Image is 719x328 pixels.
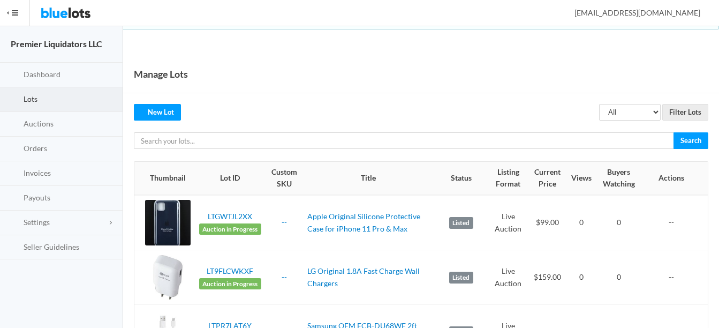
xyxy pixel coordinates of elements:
input: Search your lots... [134,132,674,149]
span: Auction in Progress [199,223,261,235]
ion-icon: cash [9,144,20,154]
td: -- [641,250,708,305]
strong: Premier Liquidators LLC [11,39,102,49]
a: -- [282,272,287,281]
a: Apple Original Silicone Protective Case for iPhone 11 Pro & Max [307,212,420,233]
span: Lots [24,94,37,103]
ion-icon: create [141,108,148,115]
td: 0 [596,250,641,305]
ion-icon: calculator [9,169,20,179]
span: Orders [24,144,47,153]
th: Custom SKU [266,162,303,195]
td: -- [641,195,708,250]
h1: Manage Lots [134,66,188,82]
span: Seller Guidelines [24,242,79,251]
td: Live Auction [489,195,528,250]
td: 0 [567,195,596,250]
span: Invoices [24,168,51,177]
a: -- [282,218,287,227]
td: Live Auction [489,250,528,305]
td: 0 [567,250,596,305]
a: LTGWTJL2XX [208,212,252,221]
a: LT9FLCWKXF [207,266,253,275]
a: LG Original 1.8A Fast Charge Wall Chargers [307,266,420,288]
th: Views [567,162,596,195]
label: Listed [449,272,473,284]
ion-icon: flash [9,120,20,130]
span: Auctions [24,119,54,128]
input: Search [673,132,708,149]
label: Listed [449,217,473,229]
th: Listing Format [489,162,528,195]
span: Auction in Progress [199,278,261,290]
input: Filter Lots [662,104,708,121]
a: createNew Lot [134,104,181,121]
span: Payouts [24,193,50,202]
th: Status [434,162,489,195]
span: Dashboard [24,70,60,79]
ion-icon: paper plane [9,193,20,204]
span: [EMAIL_ADDRESS][DOMAIN_NAME] [563,8,700,17]
ion-icon: person [560,9,571,19]
th: Title [303,162,434,195]
td: $159.00 [528,250,567,305]
ion-icon: speedometer [9,70,20,80]
ion-icon: clipboard [9,95,20,105]
th: Thumbnail [134,162,195,195]
ion-icon: cog [9,218,20,228]
ion-icon: list box [9,242,20,252]
td: 0 [596,195,641,250]
td: $99.00 [528,195,567,250]
th: Current Price [528,162,567,195]
th: Buyers Watching [596,162,641,195]
th: Actions [641,162,708,195]
th: Lot ID [195,162,266,195]
span: Settings [24,218,50,227]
